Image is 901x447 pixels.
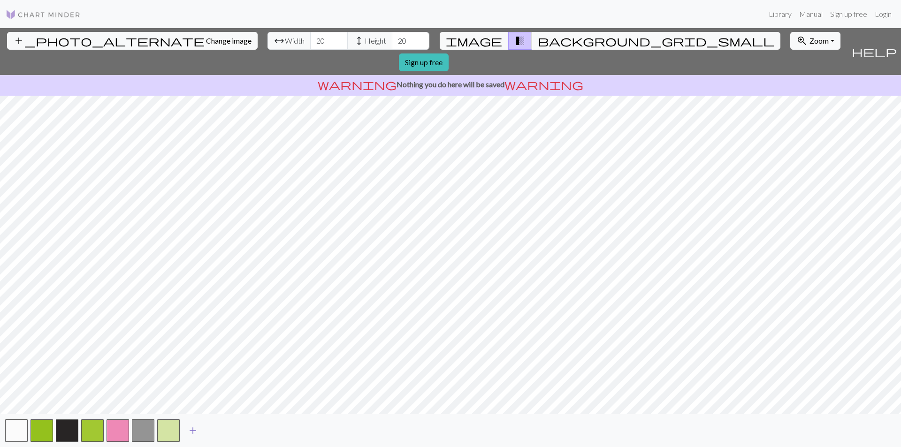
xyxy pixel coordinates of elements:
[504,78,583,91] span: warning
[353,34,365,47] span: height
[852,45,897,58] span: help
[187,424,199,437] span: add
[795,5,826,23] a: Manual
[399,53,449,71] a: Sign up free
[206,36,252,45] span: Change image
[6,9,81,20] img: Logo
[285,35,305,46] span: Width
[826,5,871,23] a: Sign up free
[790,32,840,50] button: Zoom
[871,5,895,23] a: Login
[274,34,285,47] span: arrow_range
[796,34,808,47] span: zoom_in
[446,34,502,47] span: image
[848,28,901,75] button: Help
[4,79,897,90] p: Nothing you do here will be saved
[13,34,205,47] span: add_photo_alternate
[765,5,795,23] a: Library
[365,35,386,46] span: Height
[318,78,397,91] span: warning
[181,422,205,439] button: Add color
[809,36,829,45] span: Zoom
[538,34,774,47] span: background_grid_small
[514,34,526,47] span: transition_fade
[7,32,258,50] button: Change image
